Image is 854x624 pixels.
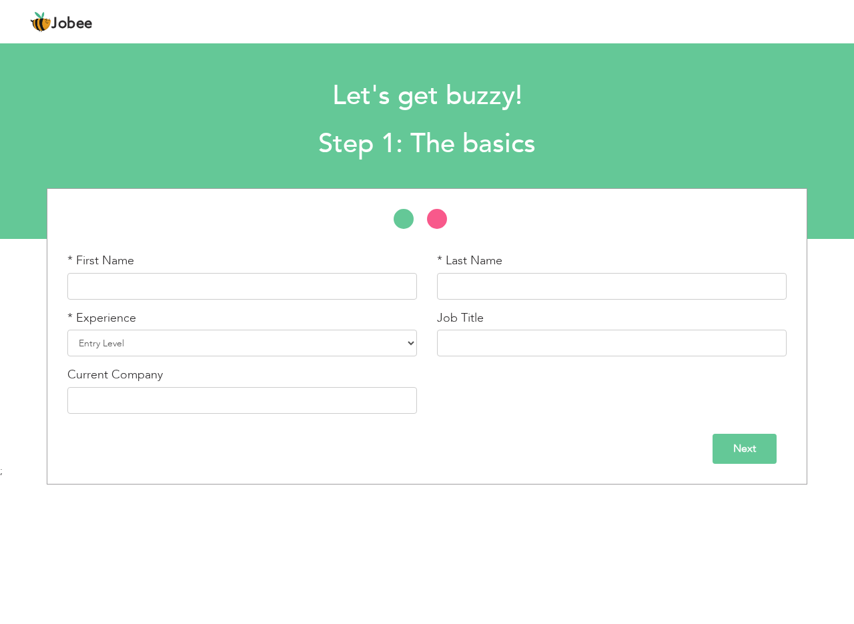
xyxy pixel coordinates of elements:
[51,17,93,31] span: Jobee
[67,310,136,327] label: * Experience
[67,366,163,384] label: Current Company
[30,11,51,33] img: jobee.io
[713,434,777,464] input: Next
[117,79,737,113] h1: Let's get buzzy!
[437,252,502,270] label: * Last Name
[117,127,737,162] h2: Step 1: The basics
[67,252,134,270] label: * First Name
[437,310,484,327] label: Job Title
